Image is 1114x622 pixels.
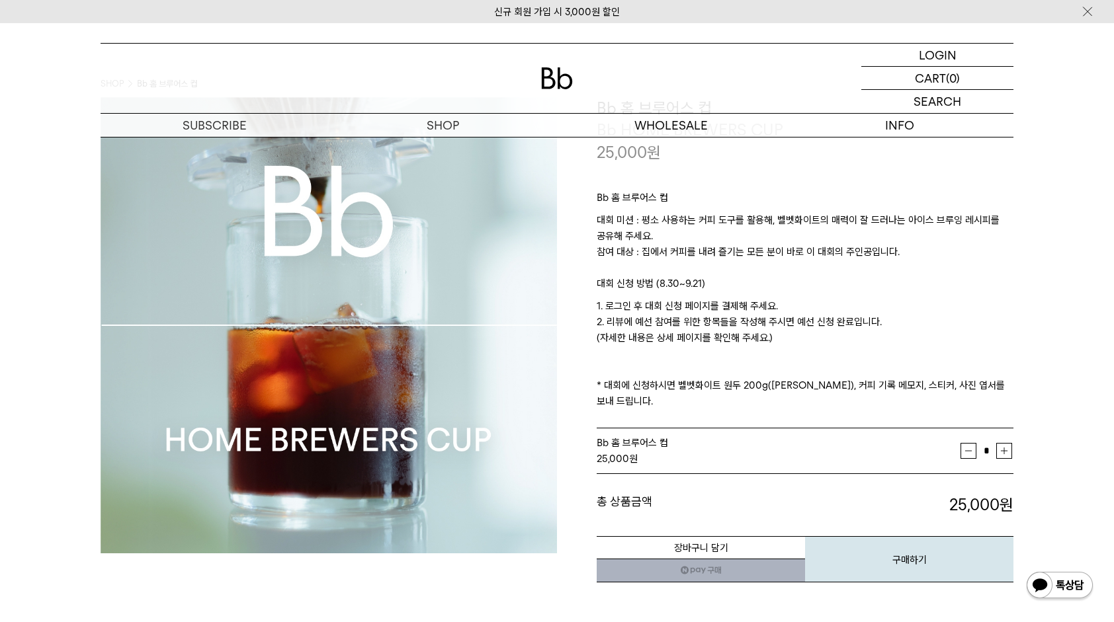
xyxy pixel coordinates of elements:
b: 원 [1000,495,1013,514]
p: SEARCH [914,90,961,113]
img: 로고 [541,67,573,89]
p: Bb 홈 브루어스 컵 [597,190,1013,212]
p: LOGIN [919,44,957,66]
span: 원 [647,143,661,162]
p: INFO [785,114,1013,137]
p: CART [915,67,946,89]
strong: 25,000 [949,495,1013,514]
img: Bb 홈 브루어스 컵 [101,97,557,553]
p: 25,000 [597,141,661,164]
p: (0) [946,67,960,89]
strong: 25,000 [597,453,629,465]
p: 대회 신청 방법 (8.30~9.21) [597,276,1013,298]
button: 감소 [961,443,976,459]
button: 증가 [996,443,1012,459]
p: 대회 미션 : 평소 사용하는 커피 도구를 활용해, 벨벳화이트의 매력이 잘 드러나는 아이스 브루잉 레시피를 공유해 주세요. 참여 대상 : 집에서 커피를 내려 즐기는 모든 분이 ... [597,212,1013,276]
button: 장바구니 담기 [597,536,805,559]
a: SHOP [329,114,557,137]
p: WHOLESALE [557,114,785,137]
a: SUBSCRIBE [101,114,329,137]
a: LOGIN [861,44,1013,67]
span: Bb 홈 브루어스 컵 [597,437,668,449]
a: 새창 [597,559,805,582]
a: CART (0) [861,67,1013,90]
a: 신규 회원 가입 시 3,000원 할인 [494,6,620,18]
img: 카카오톡 채널 1:1 채팅 버튼 [1025,570,1094,602]
dt: 총 상품금액 [597,494,805,516]
button: 구매하기 [805,536,1013,582]
p: 1. 로그인 후 대회 신청 페이지를 결제해 주세요. 2. 리뷰에 예선 참여를 위한 항목들을 작성해 주시면 예선 신청 완료입니다. (자세한 내용은 상세 페이지를 확인해 주세요.... [597,298,1013,409]
div: 원 [597,451,961,467]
